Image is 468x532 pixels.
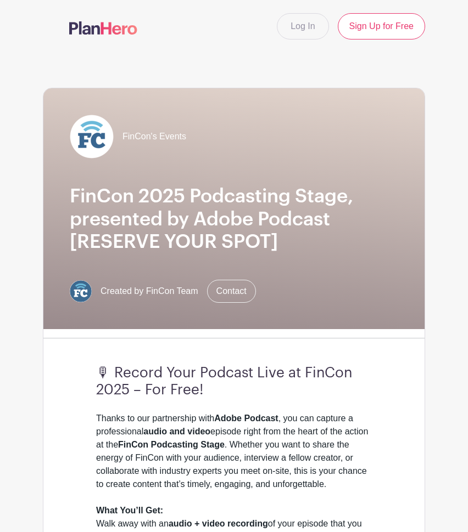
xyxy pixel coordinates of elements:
span: FinCon's Events [122,130,186,143]
img: FC%20circle.png [70,280,92,302]
strong: audio and video [143,427,210,436]
strong: FinCon Podcasting Stage [118,440,225,449]
strong: What You’ll Get: [96,506,163,515]
h1: FinCon 2025 Podcasting Stage, presented by Adobe Podcast [RESERVE YOUR SPOT] [70,185,398,253]
strong: audio + video recording [169,519,268,528]
h3: 🎙 Record Your Podcast Live at FinCon 2025 – For Free! [96,365,372,399]
div: Thanks to our partnership with , you can capture a professional episode right from the heart of t... [96,412,372,504]
img: logo-507f7623f17ff9eddc593b1ce0a138ce2505c220e1c5a4e2b4648c50719b7d32.svg [69,21,137,35]
a: Sign Up for Free [338,13,425,39]
img: FC%20circle_white.png [70,115,114,159]
a: Contact [207,280,256,303]
a: Log In [277,13,328,39]
span: Created by FinCon Team [101,285,198,298]
strong: Adobe Podcast [214,414,278,423]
